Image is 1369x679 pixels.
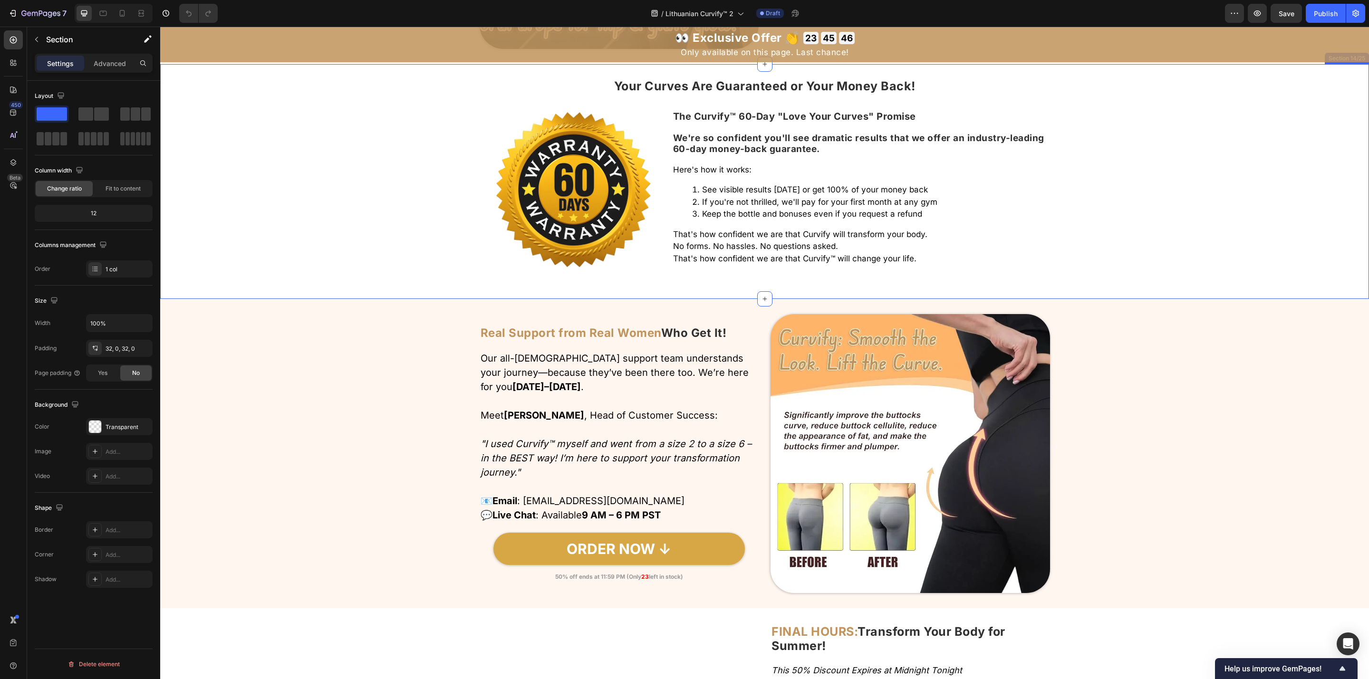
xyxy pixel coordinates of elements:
p: Here's how it works: [513,137,889,150]
a: ORDER NOW ↓ [333,506,585,538]
button: Save [1271,4,1302,23]
strong: [DATE]–[DATE] [352,354,421,366]
strong: Email [332,469,357,480]
div: Shadow [35,575,57,583]
div: Add... [106,472,150,481]
iframe: Design area [160,27,1369,679]
li: Keep the bottle and bonuses even if you request a refund [532,182,889,194]
div: Transparent [106,423,150,431]
div: Publish [1314,9,1338,19]
div: Border [35,526,53,534]
div: Columns management [35,239,109,252]
span: No [132,369,140,377]
div: 32, 0, 32, 0 [106,344,150,353]
p: That's how confident we are that Curvify will transform your body. [513,202,889,214]
p: 7 [62,8,67,19]
div: Add... [106,551,150,559]
li: If you're not thrilled, we'll pay for your first month at any gym [532,170,889,182]
div: Corner [35,550,54,559]
div: Delete element [67,659,120,670]
strong: FINAL HOURS: [611,598,697,612]
p: No forms. No hassles. No questions asked. [513,214,889,226]
strong: Who Get It! [501,299,567,313]
strong: [PERSON_NAME] [344,383,424,394]
p: ORDER NOW ↓ [406,512,511,532]
div: Video [35,472,50,480]
div: Page padding [35,369,81,377]
button: Delete element [35,657,153,672]
strong: 50% off ends at 11:59 PM (Only [395,546,481,554]
span: Draft [766,9,780,18]
button: Show survey - Help us improve GemPages! [1224,663,1348,674]
button: Publish [1306,4,1346,23]
div: 12 [37,207,151,220]
i: "I used Curvify™ myself and went from a size 2 to a size 6 – in the BEST way! I’m here to support... [320,411,591,451]
input: Auto [87,315,152,332]
li: See visible results [DATE] or get 100% of your money back [532,157,889,170]
p: Our all-[DEMOGRAPHIC_DATA] support team understands your journey—because they’ve been there too. ... [320,325,598,367]
span: / [661,9,664,19]
div: Image [35,447,51,456]
strong: We're so confident you'll see dramatic results that we offer an industry-leading 60-day money-bac... [513,106,884,128]
p: Section [46,34,124,45]
strong: Live Chat [332,483,376,494]
p: Meet , Head of Customer Success: [320,382,598,453]
div: Shape [35,502,65,515]
div: 450 [9,101,23,109]
div: Order [35,265,50,273]
i: This 50% Discount Expires at Midnight Tonight [611,639,802,649]
span: Save [1279,10,1294,18]
span: Help us improve GemPages! [1224,664,1337,673]
div: Width [35,319,50,327]
span: Lithuanian Curvify™ 2 [665,9,733,19]
p: Remember: [611,637,889,663]
strong: Your Curves Are Guaranteed or Your Money Back! [454,52,755,67]
div: Padding [35,344,57,353]
strong: The Curvify™ 60-Day "Love Your Curves" Promise [513,84,756,96]
p: Settings [47,58,74,68]
div: Size [35,295,60,307]
div: Add... [106,526,150,535]
div: Column width [35,164,85,177]
div: Add... [106,448,150,456]
button: 7 [4,4,71,23]
p: 📧 : [EMAIL_ADDRESS][DOMAIN_NAME] 💬 : Available [320,467,598,496]
div: Layout [35,90,67,103]
span: Yes [98,369,107,377]
div: Open Intercom Messenger [1337,632,1359,655]
strong: Real Support from Real Women [320,299,501,313]
div: Color [35,422,49,431]
div: Undo/Redo [179,4,218,23]
strong: Transform Your Body for Summer! [611,598,845,626]
div: Beta [7,174,23,182]
p: That's how confident we are that Curvify™ will change your life. [513,226,889,239]
img: gempages_578032762192134844-f7bb4473-4416-452b-90d5-ca1f9e01970b.webp [319,68,508,257]
div: Add... [106,575,150,584]
span: Change ratio [47,184,82,193]
div: 1 col [106,265,150,274]
strong: 23 [481,546,489,554]
p: Advanced [94,58,126,68]
div: Background [35,399,81,411]
strong: left in stock) [489,546,523,554]
span: Fit to content [106,184,141,193]
strong: 9 AM – 6 PM PST [422,483,501,494]
img: gempages_578032762192134844-e37b0ec9-4818-45d7-be3c-a1eb4286c961.webp [610,287,890,567]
